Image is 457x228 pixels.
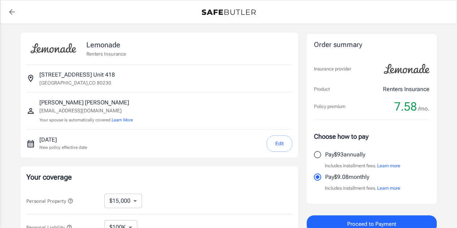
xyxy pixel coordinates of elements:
[377,185,400,192] button: Learn more
[26,107,35,115] svg: Insured person
[39,79,111,86] p: [GEOGRAPHIC_DATA] , CO 80230
[39,144,87,151] p: New policy effective date
[314,65,351,73] p: Insurance provider
[267,135,292,152] button: Edit
[325,162,400,169] p: Includes installment fees.
[39,70,115,79] p: [STREET_ADDRESS] Unit 418
[325,173,369,181] p: Pay $9.08 monthly
[5,5,19,19] a: back to quotes
[325,185,400,192] p: Includes installment fees.
[39,135,87,144] p: [DATE]
[39,98,133,107] p: [PERSON_NAME] [PERSON_NAME]
[39,117,133,124] p: Your spouse is automatically covered.
[26,139,35,148] svg: New policy start date
[314,86,330,93] p: Product
[394,99,417,114] span: 7.58
[314,103,345,110] p: Policy premium
[314,132,430,141] p: Choose how to pay
[383,85,430,94] p: Renters Insurance
[26,198,73,204] span: Personal Property
[202,9,256,15] img: Back to quotes
[418,104,430,114] span: /mo.
[325,150,365,159] p: Pay $93 annually
[112,117,133,123] button: Learn More
[380,59,434,79] img: Lemonade
[86,39,126,50] p: Lemonade
[26,74,35,83] svg: Insured address
[314,40,430,50] div: Order summary
[86,50,126,57] p: Renters Insurance
[26,38,81,59] img: Lemonade
[377,162,400,169] button: Learn more
[39,107,133,115] p: [EMAIL_ADDRESS][DOMAIN_NAME]
[26,172,292,182] p: Your coverage
[26,197,73,205] button: Personal Property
